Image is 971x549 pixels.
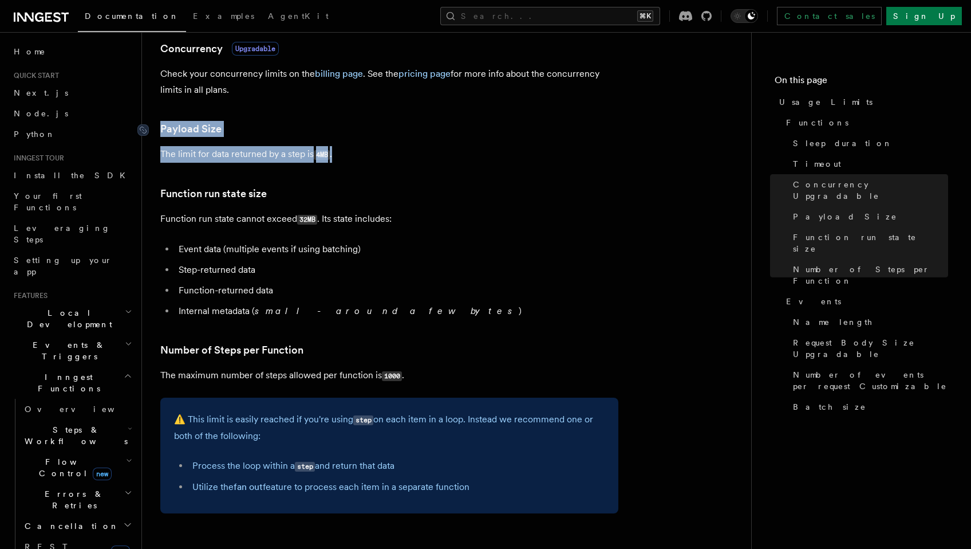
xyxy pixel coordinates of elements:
code: 32MB [297,215,317,225]
a: Contact sales [777,7,882,25]
span: Functions [786,117,848,128]
button: Events & Triggers [9,335,135,367]
a: Examples [186,3,261,31]
li: Internal metadata ( ) [175,303,618,319]
a: Timeout [788,154,948,174]
p: Function run state cannot exceed . Its state includes: [160,211,618,228]
a: Number of Steps per Function [788,259,948,291]
a: Python [9,124,135,144]
code: step [295,462,315,472]
span: Quick start [9,71,59,80]
span: Inngest tour [9,154,64,163]
a: ConcurrencyUpgradable [160,41,279,57]
span: Payload Size [793,211,897,222]
span: Your first Functions [14,191,82,212]
button: Cancellation [20,516,135,536]
span: Documentation [85,11,179,21]
span: Python [14,130,56,139]
span: new [93,468,112,480]
a: AgentKit [261,3,335,31]
a: Usage Limits [775,92,948,112]
a: Your first Functions [9,186,135,218]
a: Name length [788,312,948,332]
span: Batch size [793,401,866,413]
span: Request Body Size Upgradable [793,337,948,360]
a: Setting up your app [9,250,135,282]
span: Local Development [9,307,125,330]
span: Errors & Retries [20,488,124,511]
p: The maximum number of steps allowed per function is . [160,367,618,384]
a: Batch size [788,397,948,417]
span: Timeout [793,158,841,170]
span: Cancellation [20,520,119,532]
span: Number of events per request Customizable [793,369,948,392]
span: Features [9,291,48,300]
button: Errors & Retries [20,484,135,516]
button: Steps & Workflows [20,419,135,452]
li: Function-returned data [175,283,618,299]
code: 4MB [314,150,330,160]
li: Utilize the feature to process each item in a separate function [189,479,605,495]
a: Payload Size [788,206,948,227]
li: Step-returned data [175,262,618,278]
li: Process the loop within a and return that data [189,458,605,475]
li: Event data (multiple events if using batching) [175,241,618,257]
span: Flow Control [20,456,126,479]
kbd: ⌘K [637,10,653,22]
a: Next.js [9,83,135,103]
a: Documentation [78,3,186,32]
h4: On this page [775,73,948,92]
button: Flow Controlnew [20,452,135,484]
span: AgentKit [268,11,329,21]
code: step [353,415,373,425]
p: The limit for data returned by a step is . [160,146,618,163]
a: Number of Steps per Function [160,342,303,358]
a: Leveraging Steps [9,218,135,250]
p: ⚠️ This limit is easily reached if you're using on each item in a loop. Instead we recommend one ... [174,411,605,444]
a: billing page [315,68,363,79]
a: Overview [20,399,135,419]
span: Number of Steps per Function [793,264,948,287]
a: Sleep duration [788,133,948,154]
a: Node.js [9,103,135,124]
span: Next.js [14,88,68,97]
span: Usage Limits [779,96,873,108]
span: Function run state size [793,232,948,254]
span: Concurrency Upgradable [793,179,948,202]
em: small - around a few bytes [255,305,519,316]
span: Sleep duration [793,138,893,149]
span: Inngest Functions [9,371,124,394]
span: Setting up your app [14,256,112,276]
span: Install the SDK [14,171,132,180]
span: Overview [25,405,143,414]
span: Home [14,46,46,57]
a: Request Body Size Upgradable [788,332,948,364]
button: Toggle dark mode [731,9,758,23]
span: Examples [193,11,254,21]
span: Name length [793,316,873,328]
a: fan out [234,481,263,492]
a: Install the SDK [9,165,135,186]
span: Node.js [14,109,68,118]
span: Events & Triggers [9,339,125,362]
a: Function run state size [160,186,267,202]
a: Payload Size [160,121,222,137]
button: Search...⌘K [440,7,660,25]
a: Number of events per request Customizable [788,364,948,397]
a: Concurrency Upgradable [788,174,948,206]
a: Home [9,41,135,62]
button: Inngest Functions [9,367,135,399]
a: Sign Up [886,7,962,25]
span: Upgradable [232,42,279,56]
p: Check your concurrency limits on the . See the for more info about the concurrency limits in all ... [160,66,618,98]
code: 1000 [382,371,402,381]
span: Leveraging Steps [14,223,110,244]
a: pricing page [398,68,451,79]
a: Events [781,291,948,312]
button: Local Development [9,303,135,335]
a: Function run state size [788,227,948,259]
span: Steps & Workflows [20,424,128,447]
span: Events [786,296,841,307]
a: Functions [781,112,948,133]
